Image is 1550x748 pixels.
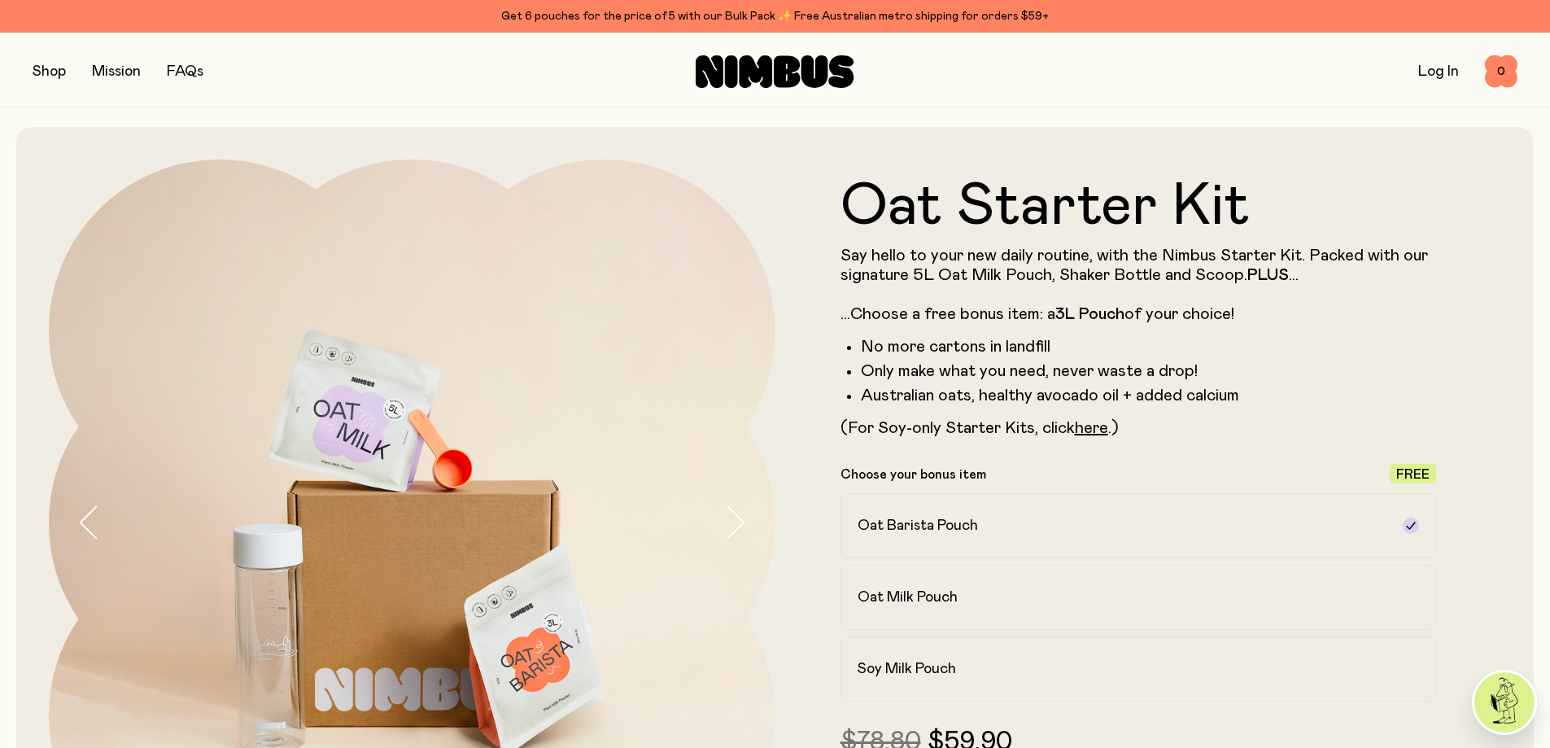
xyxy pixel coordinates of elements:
p: Choose your bonus item [840,466,986,483]
p: Say hello to your new daily routine, with the Nimbus Starter Kit. Packed with our signature 5L Oa... [840,246,1437,324]
a: Mission [92,64,141,79]
strong: Pouch [1079,306,1124,322]
h1: Oat Starter Kit [840,177,1437,236]
p: (For Soy-only Starter Kits, click .) [840,418,1437,438]
li: No more cartons in landfill [861,337,1437,357]
strong: PLUS [1247,267,1289,283]
img: agent [1474,672,1535,733]
li: Australian oats, healthy avocado oil + added calcium [861,386,1437,405]
a: FAQs [167,64,203,79]
h2: Oat Barista Pouch [858,516,978,536]
h2: Soy Milk Pouch [858,659,956,679]
a: here [1075,420,1108,436]
li: Only make what you need, never waste a drop! [861,361,1437,381]
div: Get 6 pouches for the price of 5 with our Bulk Pack ✨ Free Australian metro shipping for orders $59+ [33,7,1517,26]
a: Log In [1418,64,1459,79]
h2: Oat Milk Pouch [858,588,958,607]
span: Free [1396,468,1430,481]
strong: 3L [1055,306,1075,322]
button: 0 [1485,55,1517,88]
